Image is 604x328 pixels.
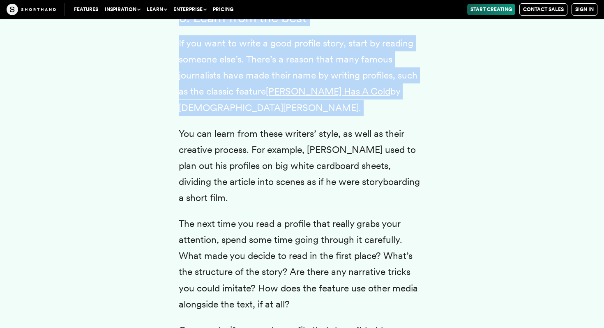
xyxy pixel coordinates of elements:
[467,4,515,15] a: Start Creating
[71,4,101,15] a: Features
[572,3,597,16] a: Sign in
[179,35,425,115] p: If you want to write a good profile story, start by reading someone else’s. There’s a reason that...
[101,4,143,15] button: Inspiration
[7,4,56,15] img: The Craft
[170,4,210,15] button: Enterprise
[179,216,425,312] p: The next time you read a profile that really grabs your attention, spend some time going through ...
[519,3,567,16] a: Contact Sales
[210,4,237,15] a: Pricing
[179,126,425,206] p: You can learn from these writers’ style, as well as their creative process. For example, [PERSON_...
[143,4,170,15] button: Learn
[266,85,390,97] a: [PERSON_NAME] Has A Cold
